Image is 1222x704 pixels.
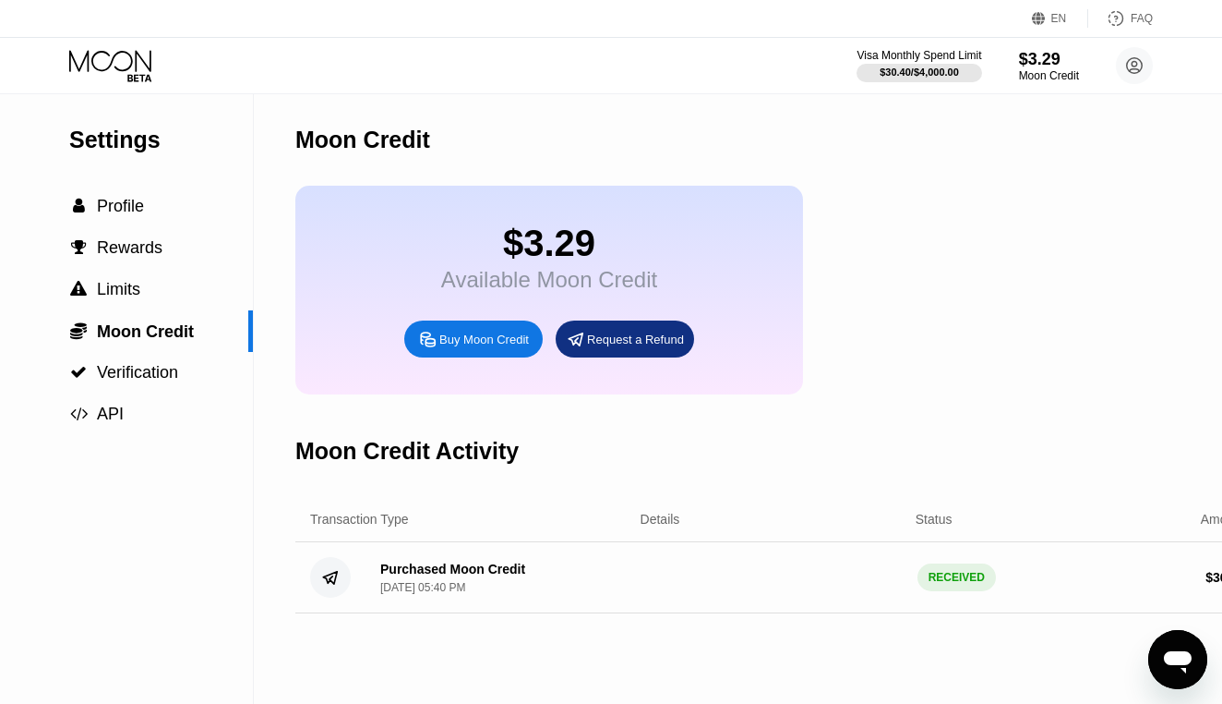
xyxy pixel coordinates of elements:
div: FAQ [1088,9,1153,28]
div: Settings [69,127,253,153]
div:  [69,239,88,256]
div: FAQ [1131,12,1153,25]
div: Buy Moon Credit [404,321,543,358]
span: Verification [97,363,178,382]
div: Visa Monthly Spend Limit$30.40/$4,000.00 [857,49,981,82]
iframe: Button to launch messaging window [1148,630,1207,689]
div:  [69,406,88,422]
span: Rewards [97,238,162,257]
div: Visa Monthly Spend Limit [857,49,981,62]
div: Available Moon Credit [441,267,657,293]
div: Transaction Type [310,512,409,527]
div: EN [1032,9,1088,28]
span:  [70,364,87,381]
div: [DATE] 05:40 PM [380,581,465,594]
div: Status [916,512,952,527]
div: Purchased Moon Credit [380,562,525,577]
div: $3.29Moon Credit [1019,50,1079,82]
div: RECEIVED [917,564,996,591]
span: Limits [97,280,140,298]
div: EN [1051,12,1067,25]
span:  [70,322,87,340]
div:  [69,364,88,381]
span:  [71,239,87,256]
div: Moon Credit [1019,69,1079,82]
span: Profile [97,197,144,215]
div: Details [641,512,680,527]
div: $30.40 / $4,000.00 [880,67,959,78]
div: Request a Refund [556,321,694,358]
span:  [70,281,87,297]
div: Moon Credit Activity [295,438,519,465]
div: $3.29 [441,223,657,264]
span:  [73,198,85,214]
span:  [70,406,88,422]
div:  [69,281,88,297]
div:  [69,322,88,340]
span: API [97,405,124,423]
div: Buy Moon Credit [439,332,529,347]
div:  [69,198,88,214]
span: Moon Credit [97,322,194,341]
div: Moon Credit [295,127,430,153]
div: Request a Refund [587,332,684,347]
div: $3.29 [1019,50,1079,69]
